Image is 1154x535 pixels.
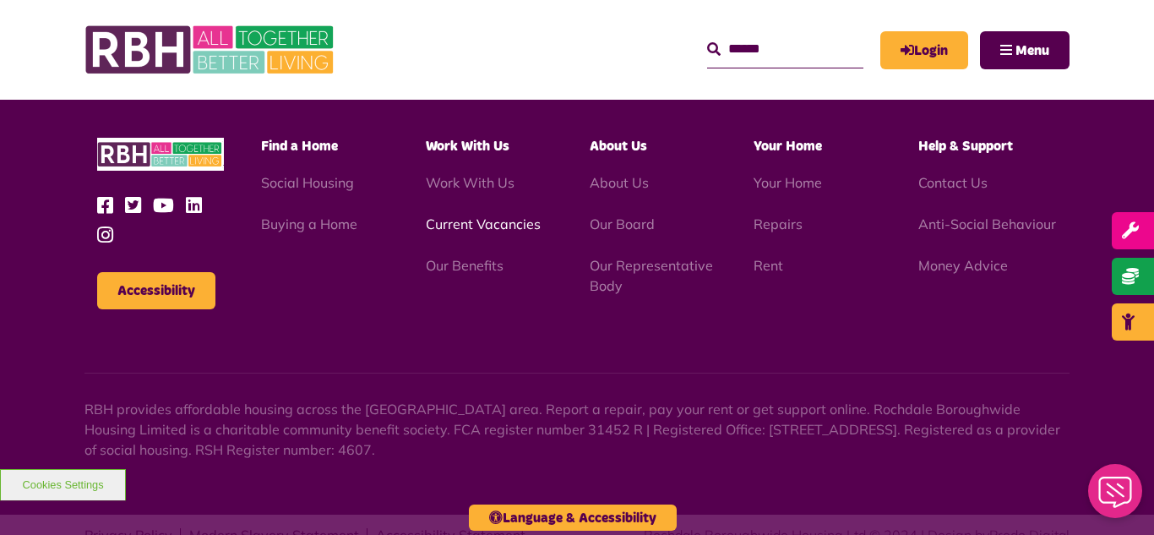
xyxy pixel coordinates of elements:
a: Buying a Home [261,216,357,232]
button: Accessibility [97,272,215,309]
span: About Us [590,139,647,153]
a: Our Benefits [426,257,504,274]
a: Contact Us [918,174,988,191]
span: Help & Support [918,139,1013,153]
a: Current Vacancies [426,216,541,232]
a: Work With Us [426,174,514,191]
a: Money Advice [918,257,1008,274]
a: Repairs [754,216,803,232]
span: Your Home [754,139,822,153]
a: Our Representative Body [590,257,713,294]
span: Find a Home [261,139,338,153]
span: Work With Us [426,139,509,153]
a: Our Board [590,216,655,232]
p: RBH provides affordable housing across the [GEOGRAPHIC_DATA] area. Report a repair, pay your rent... [84,399,1070,460]
button: Navigation [980,31,1070,69]
img: RBH [84,17,338,83]
a: Anti-Social Behaviour [918,216,1056,232]
img: RBH [97,138,224,171]
a: Social Housing - open in a new tab [261,174,354,191]
span: Menu [1015,44,1049,57]
a: About Us [590,174,649,191]
iframe: Netcall Web Assistant for live chat [1078,459,1154,535]
input: Search [707,31,863,68]
button: Language & Accessibility [469,505,677,531]
a: Rent [754,257,783,274]
a: MyRBH [880,31,968,69]
a: Your Home [754,174,822,191]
